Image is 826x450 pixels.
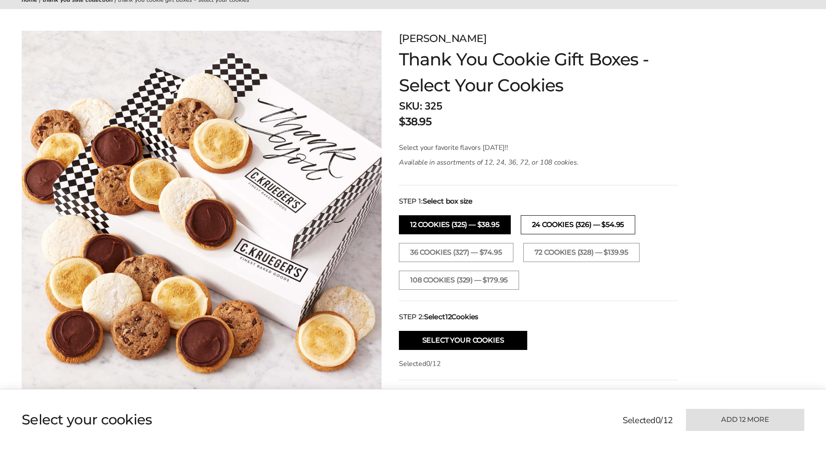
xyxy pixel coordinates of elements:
img: Thank You Cookie Gift Boxes - Select Your Cookies [22,31,382,390]
p: Selected / [399,359,678,369]
p: [PERSON_NAME] [399,31,678,46]
span: 0 [426,359,431,369]
strong: Select box size [423,196,473,207]
div: STEP 1: [399,196,678,207]
button: Select Your Cookies [399,331,527,350]
span: 0 [656,414,661,426]
em: Available in assortments of 12, 24, 36, 72, or 108 cookies. [399,158,579,167]
button: 36 Cookies (327) — $74.95 [399,243,513,262]
iframe: Sign Up via Text for Offers [7,417,90,443]
strong: SKU: [399,99,422,113]
button: 72 Cookies (328) — $139.95 [523,243,640,262]
button: 108 Cookies (329) — $179.95 [399,271,519,290]
span: 325 [424,99,442,113]
h1: Thank You Cookie Gift Boxes - Select Your Cookies [399,46,678,98]
p: Selected / [623,414,673,427]
p: Select your favorite flavors [DATE]!! [399,142,636,153]
div: STEP 2: [399,312,678,322]
button: Add 12 more [686,409,804,431]
strong: Select Cookies [424,312,478,322]
button: 24 Cookies (326) — $54.95 [521,215,636,234]
p: $38.95 [399,114,431,129]
span: 12 [445,313,452,321]
span: 12 [663,414,673,426]
span: 12 [432,359,441,369]
button: 12 Cookies (325) — $38.95 [399,215,511,234]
